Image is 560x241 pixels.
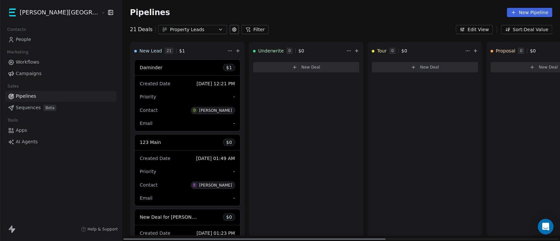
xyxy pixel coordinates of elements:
span: $ 1 [226,64,232,71]
a: Help & Support [81,227,118,232]
span: New Deal [420,65,439,70]
span: - [233,93,235,100]
div: Open Intercom Messenger [538,219,553,234]
button: New Pipeline [507,8,552,17]
a: Pipelines [5,91,116,102]
a: Workflows [5,57,116,68]
span: New Deal [539,65,558,70]
a: Campaigns [5,68,116,79]
div: E [194,183,196,188]
span: Workflows [16,59,39,66]
span: Help & Support [88,227,118,232]
div: D [193,108,196,113]
a: Apps [5,125,116,136]
span: [DATE] 12:21 PM [197,81,235,86]
span: Deals [138,26,153,33]
span: 0 [389,48,396,54]
span: [DATE] 01:23 PM [197,231,235,236]
span: New Lead [139,48,162,54]
span: New Deal [301,65,320,70]
span: Created Date [140,81,170,86]
span: [PERSON_NAME][GEOGRAPHIC_DATA] [20,8,100,17]
span: Created Date [140,231,170,236]
span: $ 0 [226,139,232,146]
span: Contact [140,108,157,113]
span: Pipelines [130,8,170,17]
span: Proposal [496,48,515,54]
span: Email [140,195,153,201]
a: AI Agents [5,136,116,147]
span: $ 0 [298,48,304,54]
span: 0 [518,48,524,54]
span: Priority [140,94,156,99]
span: - [233,168,235,175]
span: Contact [140,182,157,188]
button: Filter [241,25,269,34]
span: Marketing [4,47,31,57]
span: Apps [16,127,27,134]
button: New Deal [372,62,478,72]
span: Tools [5,115,21,125]
span: - [233,120,235,127]
a: People [5,34,116,45]
div: Daminder$1Created Date[DATE] 12:21 PMPriority-ContactD[PERSON_NAME]Email- [134,59,240,131]
div: [PERSON_NAME] [199,108,232,113]
span: $ 0 [226,214,232,220]
span: People [16,36,31,43]
span: 0 [286,48,293,54]
span: 123 Main [140,140,161,145]
span: Contacts [4,25,29,34]
img: 55211_Kane%20Street%20Capital_Logo_AC-01.png [9,9,17,16]
div: 123 Main$0Created Date[DATE] 01:49 AMPriority-ContactE[PERSON_NAME]Email- [134,134,240,206]
span: Sequences [16,104,41,111]
button: [PERSON_NAME][GEOGRAPHIC_DATA] [8,7,96,18]
div: Tour0$0 [372,42,464,59]
span: - [233,195,235,201]
button: New Deal [253,62,359,72]
span: $ 0 [401,48,407,54]
div: Underwrite0$0 [253,42,345,59]
span: $ 1 [179,48,185,54]
span: Tour [377,48,386,54]
span: Priority [140,169,156,174]
button: Edit View [456,25,493,34]
span: Email [140,121,153,126]
button: Sort: Deal Value [501,25,552,34]
span: AI Agents [16,138,38,145]
a: SequencesBeta [5,102,116,113]
span: Daminder [140,65,162,70]
span: Sales [5,81,22,91]
div: 21 [130,26,153,33]
span: Beta [43,105,56,111]
span: [DATE] 01:49 AM [196,156,235,161]
div: New Lead21$1 [134,42,226,59]
span: Underwrite [258,48,284,54]
div: Property Leads [170,26,215,33]
div: [PERSON_NAME] [199,183,232,188]
span: 21 [165,48,174,54]
span: Created Date [140,156,170,161]
span: $ 0 [530,48,536,54]
span: New Deal for [PERSON_NAME] [140,214,209,220]
span: Campaigns [16,70,41,77]
span: Pipelines [16,93,36,100]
